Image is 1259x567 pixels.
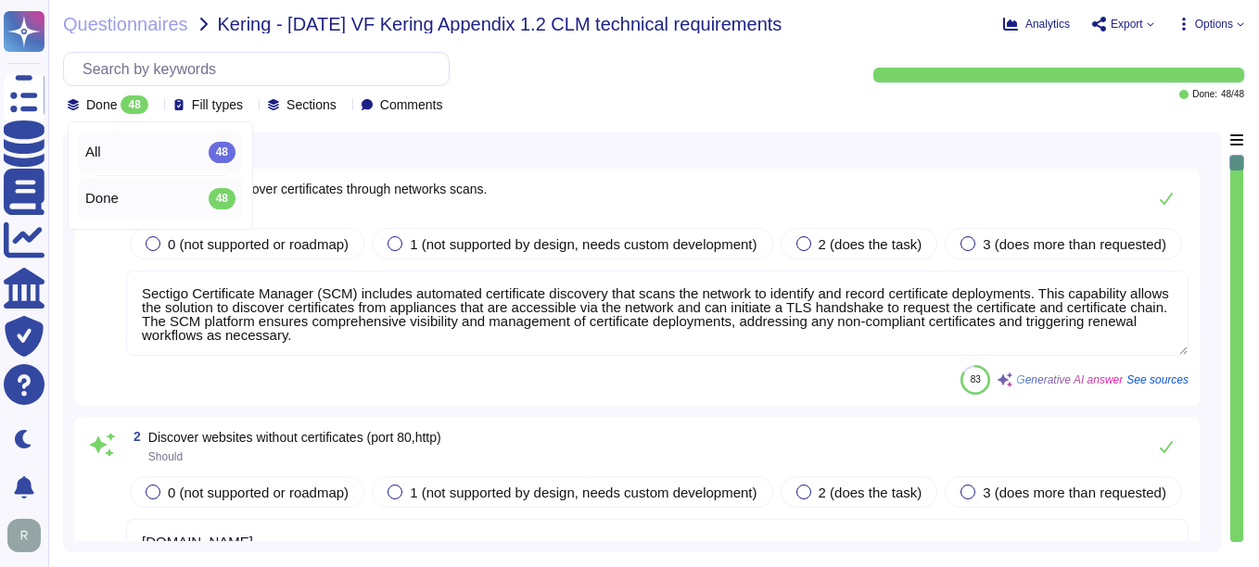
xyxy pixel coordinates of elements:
div: Done [85,188,235,208]
span: 1 (not supported by design, needs custom development) [410,236,757,252]
span: Kering - [DATE] VF Kering Appendix 1.2 CLM technical requirements [218,15,782,33]
textarea: Sectigo Certificate Manager (SCM) includes automated certificate discovery that scans the network... [126,271,1189,356]
span: 0 (not supported or roadmap) [168,485,349,500]
div: Done [78,178,243,220]
span: Done: [1192,90,1217,99]
span: 2 [126,430,141,443]
span: 2 (does the task) [819,485,922,500]
div: 48 [209,142,235,162]
span: Generative AI answer [1016,374,1123,385]
span: See sources [1126,374,1189,385]
span: Fill types [192,98,243,111]
span: Comments [380,98,443,111]
span: 3 (does more than requested) [983,485,1166,500]
span: Done [86,98,117,111]
span: Options [1195,19,1233,30]
span: 0 (not supported or roadmap) [168,236,349,252]
div: 48 [121,95,147,114]
span: 1 (not supported by design, needs custom development) [410,485,757,500]
span: Automatically discover certificates through networks scans. [148,182,488,196]
span: Analytics [1025,19,1070,30]
img: user [7,519,41,552]
span: All [85,144,101,160]
span: Questionnaires [63,15,188,33]
span: 48 / 48 [1221,90,1244,99]
span: Sections [286,98,337,111]
div: All [78,132,243,173]
span: Discover websites without certificates (port 80,http) [148,430,441,445]
input: Search by keywords [73,53,449,85]
button: user [4,515,54,556]
span: Export [1111,19,1143,30]
span: Done [85,190,119,207]
button: Analytics [1003,17,1070,31]
div: 48 [209,188,235,208]
div: All [85,142,235,162]
span: 3 (does more than requested) [983,236,1166,252]
span: 2 (does the task) [819,236,922,252]
span: 83 [971,374,981,384]
span: Should [148,450,183,463]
